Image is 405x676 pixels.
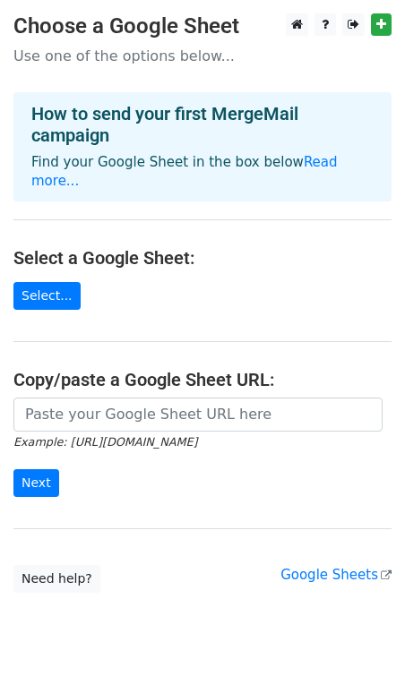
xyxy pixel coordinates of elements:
p: Use one of the options below... [13,47,392,65]
p: Find your Google Sheet in the box below [31,153,374,191]
a: Select... [13,282,81,310]
h4: How to send your first MergeMail campaign [31,103,374,146]
a: Need help? [13,565,100,593]
iframe: Chat Widget [315,590,405,676]
h3: Choose a Google Sheet [13,13,392,39]
a: Google Sheets [280,567,392,583]
h4: Copy/paste a Google Sheet URL: [13,369,392,390]
input: Paste your Google Sheet URL here [13,398,383,432]
a: Read more... [31,154,338,189]
input: Next [13,469,59,497]
h4: Select a Google Sheet: [13,247,392,269]
small: Example: [URL][DOMAIN_NAME] [13,435,197,449]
